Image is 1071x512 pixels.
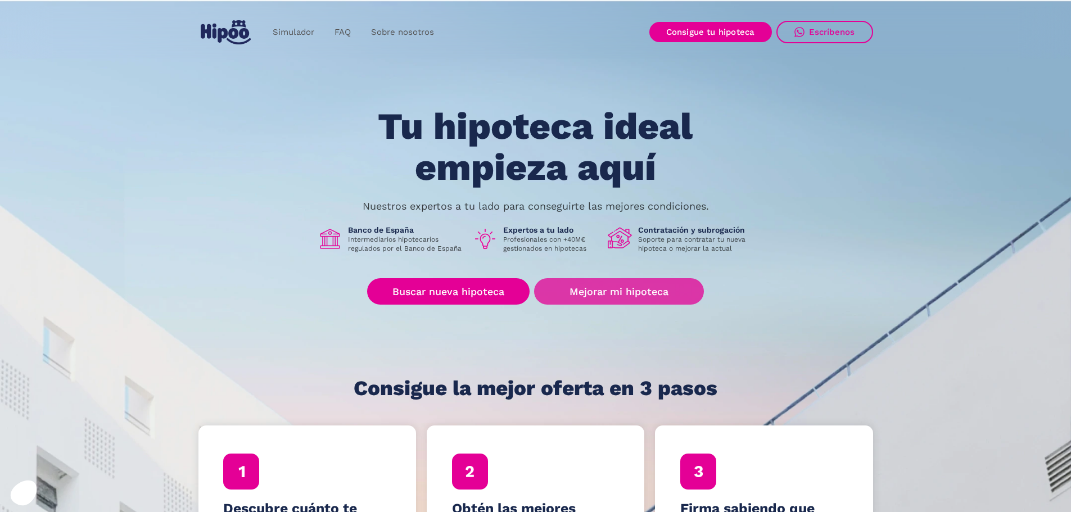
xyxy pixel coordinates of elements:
[361,21,444,43] a: Sobre nosotros
[809,27,855,37] div: Escríbenos
[367,278,530,305] a: Buscar nueva hipoteca
[322,106,748,188] h1: Tu hipoteca ideal empieza aquí
[776,21,873,43] a: Escríbenos
[263,21,324,43] a: Simulador
[348,225,464,235] h1: Banco de España
[534,278,703,305] a: Mejorar mi hipoteca
[503,235,599,253] p: Profesionales con +40M€ gestionados en hipotecas
[354,377,717,400] h1: Consigue la mejor oferta en 3 pasos
[649,22,772,42] a: Consigue tu hipoteca
[638,235,754,253] p: Soporte para contratar tu nueva hipoteca o mejorar la actual
[324,21,361,43] a: FAQ
[198,16,254,49] a: home
[348,235,464,253] p: Intermediarios hipotecarios regulados por el Banco de España
[363,202,709,211] p: Nuestros expertos a tu lado para conseguirte las mejores condiciones.
[503,225,599,235] h1: Expertos a tu lado
[638,225,754,235] h1: Contratación y subrogación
